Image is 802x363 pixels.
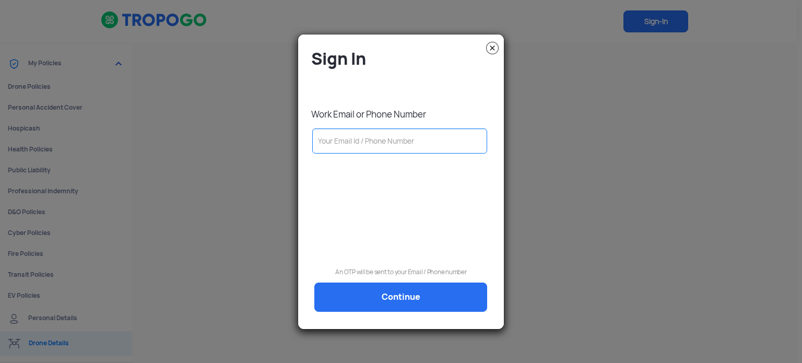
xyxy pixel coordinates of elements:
[486,42,499,54] img: close
[311,109,496,120] p: Work Email or Phone Number
[314,283,487,312] a: Continue
[306,267,496,277] p: An OTP will be sent to your Email / Phone number
[311,48,496,69] h4: Sign In
[312,128,487,154] input: Your Email Id / Phone Number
